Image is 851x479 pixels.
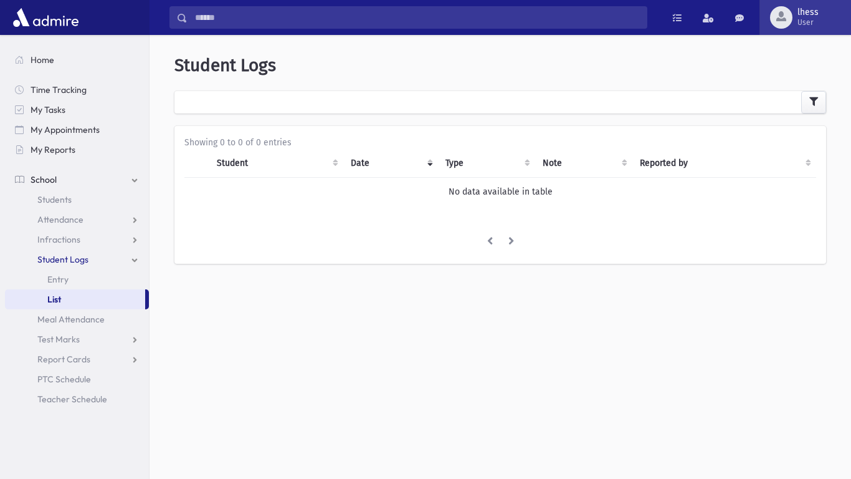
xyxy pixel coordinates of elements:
[438,149,535,178] th: Type: activate to sort column ascending
[31,54,54,65] span: Home
[5,80,149,100] a: Time Tracking
[5,349,149,369] a: Report Cards
[209,149,343,178] th: Student: activate to sort column ascending
[5,120,149,140] a: My Appointments
[797,7,819,17] span: lhess
[5,100,149,120] a: My Tasks
[5,289,145,309] a: List
[5,140,149,160] a: My Reports
[47,274,69,285] span: Entry
[31,84,87,95] span: Time Tracking
[37,334,80,345] span: Test Marks
[31,144,75,155] span: My Reports
[184,177,816,206] td: No data available in table
[5,249,149,269] a: Student Logs
[47,294,61,305] span: List
[37,254,88,265] span: Student Logs
[37,394,107,405] span: Teacher Schedule
[5,210,149,230] a: Attendance
[5,170,149,190] a: School
[31,174,57,185] span: School
[5,369,149,389] a: PTC Schedule
[188,6,647,29] input: Search
[37,234,80,245] span: Infractions
[37,194,72,205] span: Students
[10,5,82,30] img: AdmirePro
[31,104,65,115] span: My Tasks
[5,269,149,289] a: Entry
[184,136,816,149] div: Showing 0 to 0 of 0 entries
[37,314,105,325] span: Meal Attendance
[5,389,149,409] a: Teacher Schedule
[37,354,90,365] span: Report Cards
[37,214,83,225] span: Attendance
[5,329,149,349] a: Test Marks
[5,230,149,249] a: Infractions
[5,190,149,210] a: Students
[535,149,632,178] th: Note: activate to sort column ascending
[37,374,91,385] span: PTC Schedule
[343,149,439,178] th: Date: activate to sort column ascending
[797,17,819,27] span: User
[632,149,816,178] th: Reported by: activate to sort column ascending
[31,124,100,135] span: My Appointments
[174,55,276,75] span: Student Logs
[5,50,149,70] a: Home
[5,309,149,329] a: Meal Attendance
